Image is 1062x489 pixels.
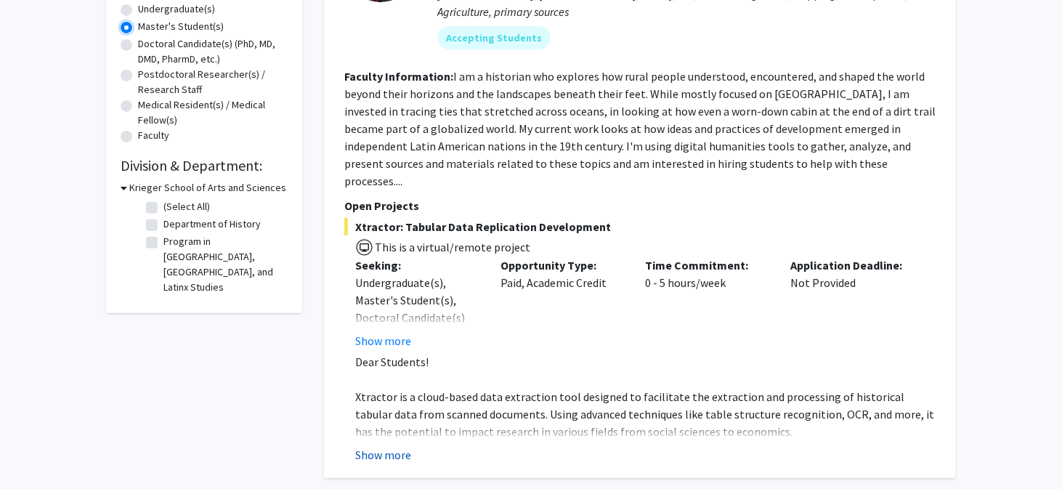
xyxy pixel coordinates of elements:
[163,234,284,295] label: Program in [GEOGRAPHIC_DATA], [GEOGRAPHIC_DATA], and Latinx Studies
[437,26,551,49] mat-chip: Accepting Students
[355,389,934,439] span: Xtractor is a cloud-based data extraction tool designed to facilitate the extraction and processi...
[138,67,288,97] label: Postdoctoral Researcher(s) / Research Staff
[646,256,769,274] p: Time Commitment:
[129,180,286,195] h3: Krieger School of Arts and Sciences
[373,240,530,254] span: This is a virtual/remote project
[635,256,780,349] div: 0 - 5 hours/week
[138,19,224,34] label: Master's Student(s)
[344,218,936,235] span: Xtractor: Tabular Data Replication Development
[138,1,215,17] label: Undergraduate(s)
[138,97,288,128] label: Medical Resident(s) / Medical Fellow(s)
[790,256,914,274] p: Application Deadline:
[163,199,210,214] label: (Select All)
[355,332,411,349] button: Show more
[11,424,62,478] iframe: Chat
[500,256,624,274] p: Opportunity Type:
[355,446,411,464] button: Show more
[344,197,936,214] p: Open Projects
[344,69,936,188] fg-read-more: I am a historian who explores how rural people understood, encountered, and shaped the world beyo...
[355,256,479,274] p: Seeking:
[355,274,479,361] div: Undergraduate(s), Master's Student(s), Doctoral Candidate(s) (PhD, MD, DMD, PharmD, etc.)
[138,128,169,143] label: Faculty
[490,256,635,349] div: Paid, Academic Credit
[163,217,261,232] label: Department of History
[138,36,288,67] label: Doctoral Candidate(s) (PhD, MD, DMD, PharmD, etc.)
[779,256,925,349] div: Not Provided
[355,355,429,369] span: Dear Students!
[344,69,453,84] b: Faculty Information:
[121,157,288,174] h2: Division & Department:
